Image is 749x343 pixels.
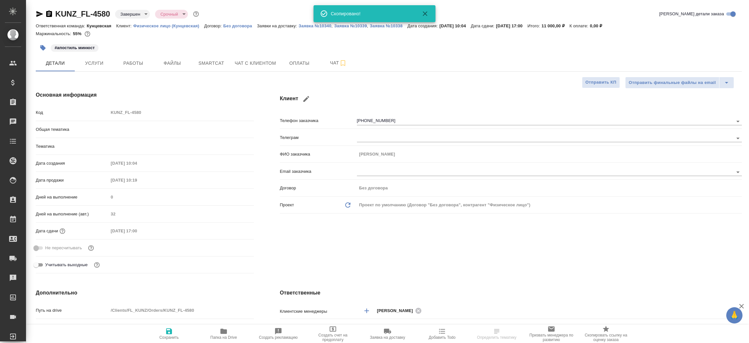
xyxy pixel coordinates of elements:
[729,309,740,322] span: 🙏
[155,10,188,19] div: Завершен
[36,109,109,116] p: Код
[109,226,165,236] input: Пустое поле
[334,23,367,29] button: Заявка №10339
[83,30,92,38] button: 5000.00 RUB;
[87,244,95,252] button: Включи, если не хочешь, чтобы указанная дата сдачи изменилась после переставления заказа в 'Подтв...
[235,59,276,67] span: Чат с клиентом
[36,91,254,99] h4: Основная информация
[55,9,110,18] a: KUNZ_FL-4580
[407,23,439,28] p: Дата создания:
[36,289,254,297] h4: Дополнительно
[159,335,179,340] span: Сохранить
[109,124,254,135] div: ​
[625,77,719,89] button: Отправить финальные файлы на email
[280,308,357,315] p: Клиентские менеджеры
[280,91,742,107] h4: Клиент
[280,289,742,297] h4: Ответственные
[40,59,71,67] span: Детали
[280,185,357,191] p: Договор
[73,31,83,36] p: 55%
[36,126,109,133] p: Общая тематика
[659,11,724,17] span: [PERSON_NAME] детали заказа
[36,211,109,217] p: Дней на выполнение (авт.)
[280,134,357,141] p: Телеграм
[370,335,405,340] span: Заявка на доставку
[357,322,742,333] div: Кунцевская
[469,325,524,343] button: Определить тематику
[377,308,417,314] span: [PERSON_NAME]
[36,307,109,314] p: Путь на drive
[158,11,180,17] button: Срочный
[323,59,354,67] span: Чат
[87,23,116,28] p: Кунцевская
[36,41,50,55] button: Добавить тэг
[377,307,424,315] div: [PERSON_NAME]
[284,59,315,67] span: Оплаты
[196,325,251,343] button: Папка на Drive
[306,325,360,343] button: Создать счет на предоплату
[36,177,109,184] p: Дата продажи
[357,183,742,193] input: Пустое поле
[109,209,254,219] input: Пустое поле
[109,192,254,202] input: Пустое поле
[583,333,629,342] span: Скопировать ссылку на оценку заказа
[280,117,357,124] p: Телефон заказчика
[370,23,408,29] button: Заявка №10338
[280,151,357,158] p: ФИО заказчика
[733,134,742,143] button: Open
[55,45,95,51] p: #апостиль минюст
[334,23,367,28] p: Заявка №10339
[625,77,734,89] div: split button
[471,23,496,28] p: Дата сдачи:
[339,59,347,67] svg: Подписаться
[299,23,332,29] button: Заявка №10340
[36,194,109,200] p: Дней на выполнение
[477,335,516,340] span: Определить тематику
[115,10,150,19] div: Завершен
[357,149,742,159] input: Пустое поле
[223,23,257,28] a: Без договора
[733,117,742,126] button: Open
[360,325,415,343] button: Заявка на доставку
[118,59,149,67] span: Работы
[415,325,469,343] button: Добавить Todo
[280,168,357,175] p: Email заказчика
[79,59,110,67] span: Услуги
[259,335,298,340] span: Создать рекламацию
[36,10,44,18] button: Скопировать ссылку для ЯМессенджера
[357,199,742,211] div: Проект по умолчанию (Договор "Без договора", контрагент "Физическое лицо")
[524,325,579,343] button: Призвать менеджера по развитию
[528,333,575,342] span: Призвать менеджера по развитию
[50,45,99,50] span: апостиль минюст
[109,306,254,315] input: Пустое поле
[36,324,109,331] p: Путь
[280,202,294,208] p: Проект
[142,325,196,343] button: Сохранить
[109,158,165,168] input: Пустое поле
[299,23,332,28] p: Заявка №10340
[45,245,82,251] span: Не пересчитывать
[36,31,73,36] p: Маржинальность:
[45,262,88,268] span: Учитывать выходные
[359,303,374,319] button: Добавить менеджера
[726,307,742,323] button: 🙏
[58,227,67,235] button: Если добавить услуги и заполнить их объемом, то дата рассчитается автоматически
[36,143,109,150] p: Тематика
[590,23,607,28] p: 0,00 ₽
[157,59,188,67] span: Файлы
[118,11,142,17] button: Завершен
[429,335,455,340] span: Добавить Todo
[109,108,254,117] input: Пустое поле
[629,79,716,87] span: Отправить финальные файлы на email
[36,228,58,234] p: Дата сдачи
[257,23,298,28] p: Заявки на доставку:
[733,168,742,177] button: Open
[109,175,165,185] input: Пустое поле
[192,10,200,18] button: Доп статусы указывают на важность/срочность заказа
[367,23,370,28] p: ,
[585,79,616,86] span: Отправить КП
[309,333,356,342] span: Создать счет на предоплату
[133,23,204,28] p: Физическое лицо (Кунцевская)
[370,23,408,28] p: Заявка №10338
